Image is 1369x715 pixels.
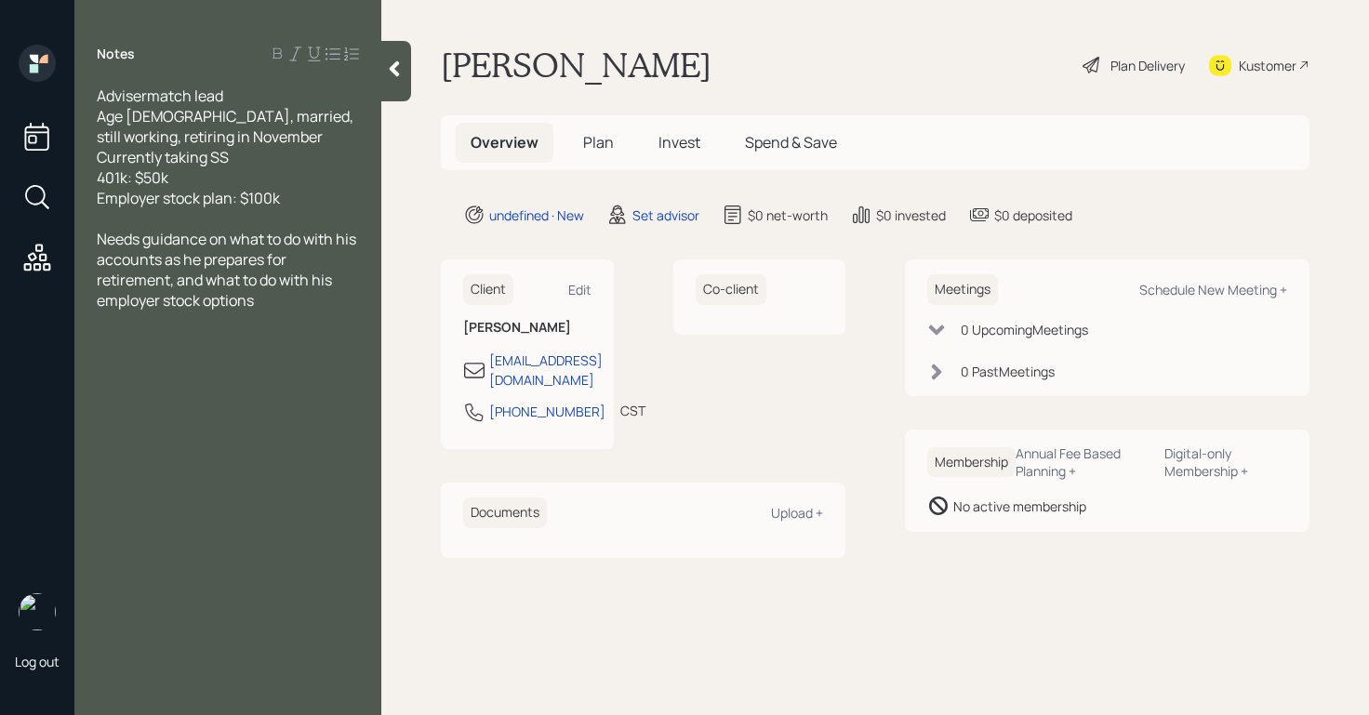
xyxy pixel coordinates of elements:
label: Notes [97,45,135,63]
div: undefined · New [489,205,584,225]
h6: Membership [927,447,1016,478]
div: Schedule New Meeting + [1139,281,1287,298]
div: 0 Upcoming Meeting s [961,320,1088,339]
span: Age [DEMOGRAPHIC_DATA], married, still working, retiring in November [97,106,356,147]
h6: Co-client [696,274,766,305]
h6: Documents [463,497,547,528]
div: CST [620,401,645,420]
div: $0 net-worth [748,205,828,225]
span: Invest [658,132,700,152]
span: Overview [471,132,538,152]
div: 0 Past Meeting s [961,362,1055,381]
div: Set advisor [632,205,699,225]
span: 401k: $50k [97,167,168,188]
span: Plan [583,132,614,152]
h6: Client [463,274,513,305]
div: $0 invested [876,205,946,225]
img: robby-grisanti-headshot.png [19,593,56,630]
h6: [PERSON_NAME] [463,320,591,336]
div: Upload + [771,504,823,522]
div: Annual Fee Based Planning + [1016,444,1150,480]
span: Needs guidance on what to do with his accounts as he prepares for retirement, and what to do with... [97,229,359,311]
div: [EMAIL_ADDRESS][DOMAIN_NAME] [489,351,603,390]
h6: Meetings [927,274,998,305]
span: Employer stock plan: $100k [97,188,280,208]
span: Currently taking SS [97,147,229,167]
span: Advisermatch lead [97,86,223,106]
div: Log out [15,653,60,670]
div: Edit [568,281,591,298]
div: $0 deposited [994,205,1072,225]
span: Spend & Save [745,132,837,152]
div: Kustomer [1239,56,1296,75]
h1: [PERSON_NAME] [441,45,711,86]
div: Plan Delivery [1110,56,1185,75]
div: [PHONE_NUMBER] [489,402,605,421]
div: No active membership [953,497,1086,516]
div: Digital-only Membership + [1164,444,1287,480]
